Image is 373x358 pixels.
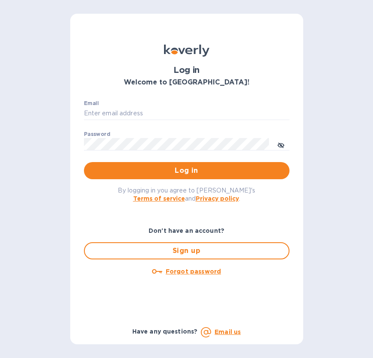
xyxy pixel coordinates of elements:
a: Terms of service [133,195,185,202]
button: toggle password visibility [272,136,289,153]
b: Don't have an account? [149,227,224,234]
a: Email us [215,328,241,335]
label: Password [84,132,110,137]
a: Privacy policy [196,195,239,202]
label: Email [84,101,99,106]
h3: Welcome to [GEOGRAPHIC_DATA]! [84,78,289,87]
span: Log in [91,165,283,176]
input: Enter email address [84,107,289,120]
u: Forgot password [166,268,221,275]
button: Log in [84,162,289,179]
img: Koverly [164,45,209,57]
button: Sign up [84,242,289,259]
span: Sign up [92,246,282,256]
h1: Log in [84,65,289,75]
span: By logging in you agree to [PERSON_NAME]'s and . [118,187,255,202]
b: Have any questions? [132,328,198,335]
